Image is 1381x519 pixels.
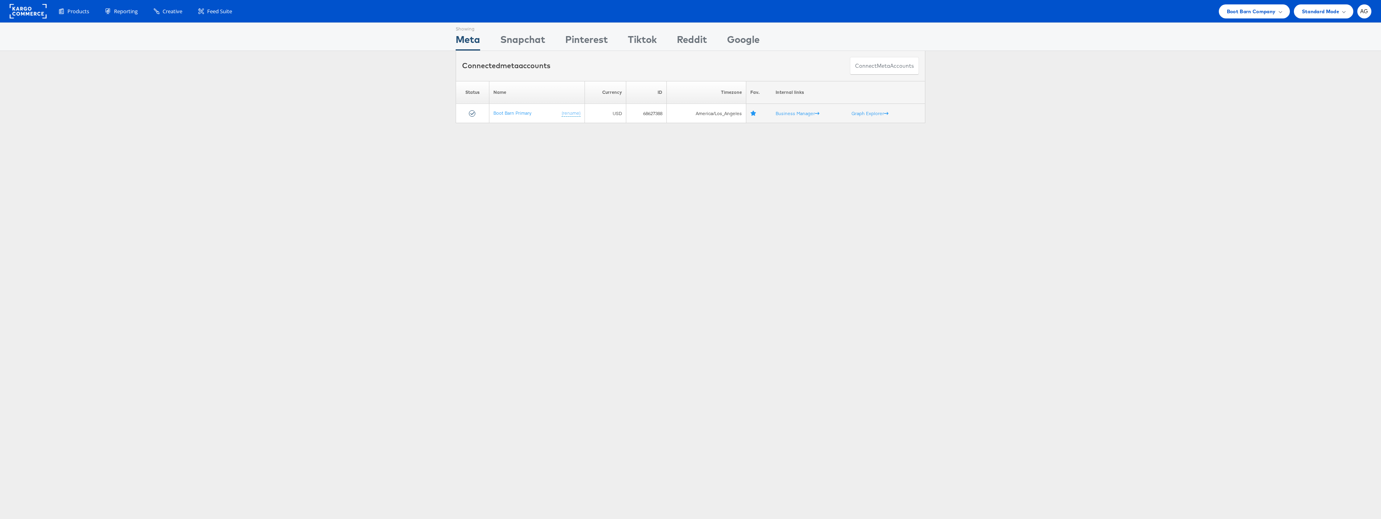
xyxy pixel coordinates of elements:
span: meta [500,61,519,70]
th: Timezone [666,81,746,104]
button: ConnectmetaAccounts [850,57,919,75]
span: Reporting [114,8,138,15]
th: Status [456,81,489,104]
a: Boot Barn Primary [493,110,532,116]
span: Boot Barn Company [1227,7,1276,16]
td: 68627388 [626,104,666,123]
th: Currency [585,81,626,104]
td: America/Los_Angeles [666,104,746,123]
div: Showing [456,23,480,32]
span: AG [1360,9,1369,14]
div: Google [727,32,760,51]
span: Standard Mode [1302,7,1339,16]
span: Products [67,8,89,15]
span: Feed Suite [207,8,232,15]
div: Tiktok [628,32,657,51]
div: Snapchat [500,32,545,51]
a: Business Manager [776,110,819,116]
td: USD [585,104,626,123]
th: Name [489,81,585,104]
a: (rename) [562,110,581,117]
th: ID [626,81,666,104]
div: Reddit [677,32,707,51]
span: Creative [163,8,182,15]
div: Meta [456,32,480,51]
a: Graph Explorer [851,110,888,116]
div: Connected accounts [462,61,550,71]
div: Pinterest [565,32,608,51]
span: meta [877,62,890,70]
